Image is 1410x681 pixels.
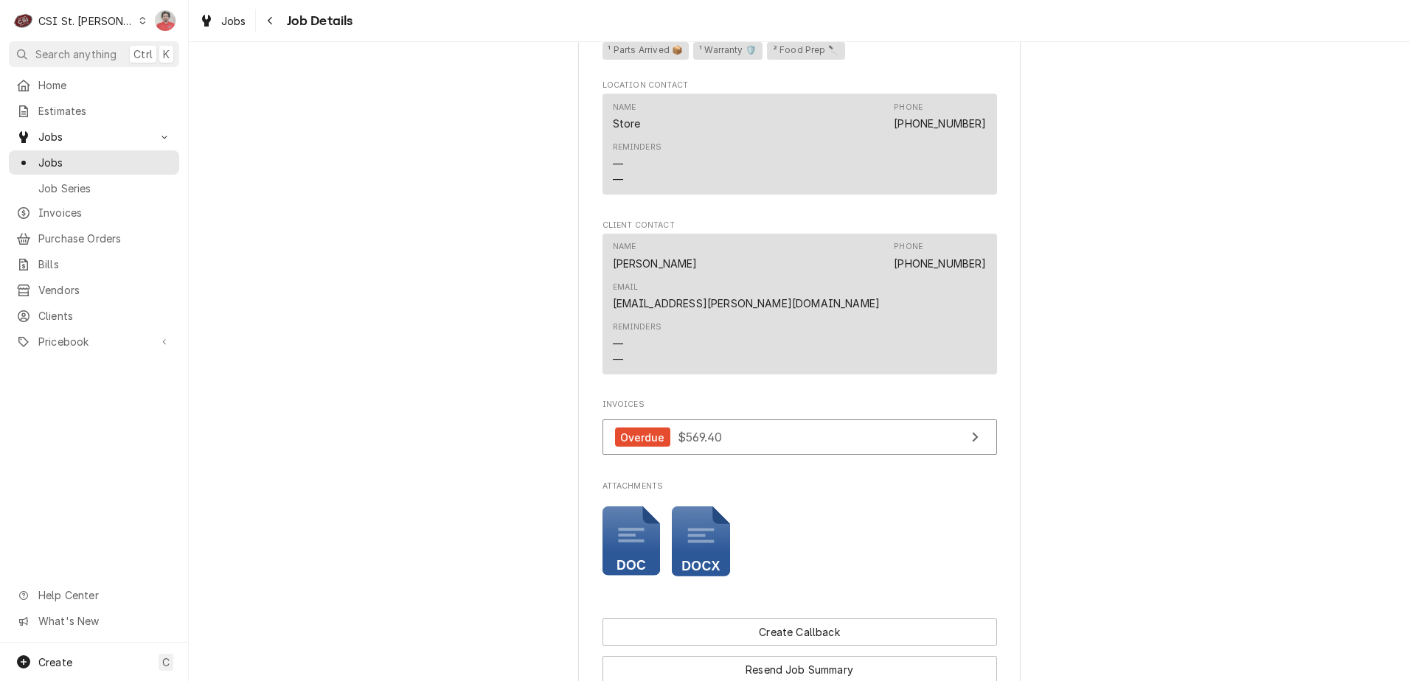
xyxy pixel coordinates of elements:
[9,226,179,251] a: Purchase Orders
[602,618,997,646] div: Button Group Row
[602,481,997,492] span: Attachments
[602,40,997,62] span: [object Object]
[9,252,179,276] a: Bills
[9,125,179,149] a: Go to Jobs
[613,142,661,153] div: Reminders
[672,506,730,576] button: docx
[613,241,698,270] div: Name
[38,129,150,144] span: Jobs
[602,42,690,60] span: ¹ Parts Arrived 📦
[602,94,997,195] div: Contact
[38,155,172,170] span: Jobs
[602,220,997,231] span: Client Contact
[221,13,246,29] span: Jobs
[13,10,34,31] div: C
[38,587,170,603] span: Help Center
[613,321,661,366] div: Reminders
[678,430,722,444] span: $569.40
[9,73,179,97] a: Home
[894,102,986,131] div: Phone
[602,506,661,576] button: doc
[894,241,923,253] div: Phone
[602,481,997,587] div: Attachments
[13,10,34,31] div: CSI St. Louis's Avatar
[602,419,997,455] a: View Invoice
[613,102,641,131] div: Name
[38,613,170,629] span: What's New
[38,256,172,272] span: Bills
[602,399,997,462] div: Invoices
[9,329,179,354] a: Go to Pricebook
[613,142,661,186] div: Reminders
[259,9,282,32] button: Navigate back
[9,41,179,67] button: Search anythingCtrlK
[693,42,763,60] span: ¹ Warranty 🛡️
[602,618,997,646] button: Create Callback
[155,10,176,31] div: NF
[602,26,997,62] div: [object Object]
[602,80,997,201] div: Location Contact
[9,583,179,607] a: Go to Help Center
[613,102,636,113] div: Name
[38,181,172,196] span: Job Series
[767,42,845,60] span: ² Food Prep 🔪
[613,336,623,352] div: —
[602,80,997,91] span: Location Contact
[602,94,997,201] div: Location Contact List
[615,427,670,447] div: Overdue
[38,231,172,246] span: Purchase Orders
[163,46,170,62] span: K
[38,334,150,349] span: Pricebook
[9,150,179,175] a: Jobs
[38,308,172,324] span: Clients
[162,654,170,670] span: C
[9,176,179,200] a: Job Series
[38,205,172,220] span: Invoices
[35,46,117,62] span: Search anything
[894,102,923,113] div: Phone
[38,282,172,298] span: Vendors
[894,117,986,130] a: [PHONE_NUMBER]
[894,257,986,270] a: [PHONE_NUMBER]
[282,11,353,31] span: Job Details
[38,77,172,93] span: Home
[602,495,997,587] span: Attachments
[613,352,623,367] div: —
[602,220,997,381] div: Client Contact
[9,609,179,633] a: Go to What's New
[613,282,639,293] div: Email
[193,9,252,33] a: Jobs
[613,116,641,131] div: Store
[38,13,134,29] div: CSI St. [PERSON_NAME]
[9,278,179,302] a: Vendors
[613,156,623,172] div: —
[602,234,997,374] div: Contact
[894,241,986,270] div: Phone
[9,99,179,123] a: Estimates
[133,46,153,62] span: Ctrl
[613,282,881,311] div: Email
[602,234,997,381] div: Client Contact List
[38,103,172,119] span: Estimates
[38,656,72,668] span: Create
[155,10,176,31] div: Nicholas Faubert's Avatar
[613,321,661,333] div: Reminders
[602,399,997,411] span: Invoices
[613,297,881,310] a: [EMAIL_ADDRESS][PERSON_NAME][DOMAIN_NAME]
[613,241,636,253] div: Name
[613,256,698,271] div: [PERSON_NAME]
[9,200,179,225] a: Invoices
[613,172,623,187] div: —
[9,304,179,328] a: Clients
